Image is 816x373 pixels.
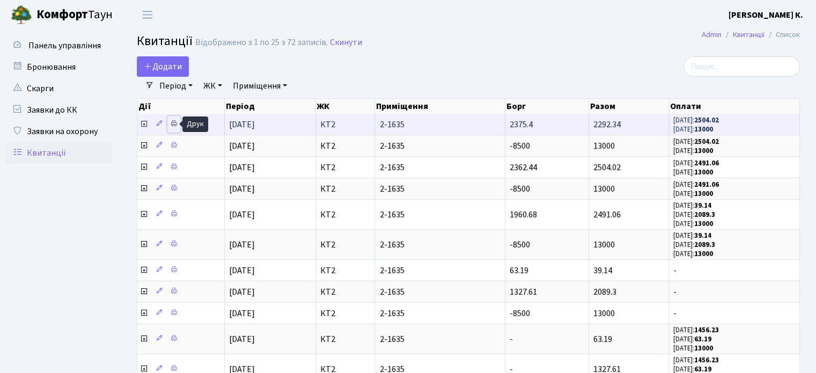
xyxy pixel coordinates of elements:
[137,56,189,77] a: Додати
[694,201,711,210] b: 39.14
[694,240,715,250] b: 2089.3
[379,142,500,150] span: 2-1635
[375,99,505,114] th: Приміщення
[5,78,113,99] a: Скарги
[379,210,500,219] span: 2-1635
[320,335,371,343] span: КТ2
[673,180,719,189] small: [DATE]:
[229,119,255,130] span: [DATE]
[593,209,621,221] span: 2491.06
[673,115,719,125] small: [DATE]:
[379,240,500,249] span: 2-1635
[134,6,161,24] button: Переключити навігацію
[510,333,513,345] span: -
[320,163,371,172] span: КТ2
[320,142,371,150] span: КТ2
[379,288,500,296] span: 2-1635
[694,231,711,240] b: 39.14
[510,265,528,276] span: 63.19
[36,6,88,23] b: Комфорт
[673,309,795,318] span: -
[505,99,589,114] th: Борг
[593,286,616,298] span: 2089.3
[694,167,713,177] b: 13000
[229,239,255,251] span: [DATE]
[694,146,713,156] b: 13000
[694,189,713,199] b: 13000
[683,56,800,77] input: Пошук...
[510,286,537,298] span: 1327.61
[315,99,375,114] th: ЖК
[320,185,371,193] span: КТ2
[379,266,500,275] span: 2-1635
[229,333,255,345] span: [DATE]
[694,210,715,220] b: 2089.3
[155,77,197,95] a: Період
[673,231,711,240] small: [DATE]:
[593,333,612,345] span: 63.19
[694,158,719,168] b: 2491.06
[694,180,719,189] b: 2491.06
[733,29,764,40] a: Квитанції
[673,158,719,168] small: [DATE]:
[729,9,803,21] b: [PERSON_NAME] К.
[510,239,530,251] span: -8500
[28,40,101,52] span: Панель управління
[593,162,621,173] span: 2504.02
[330,38,362,48] a: Скинути
[320,240,371,249] span: КТ2
[673,201,711,210] small: [DATE]:
[320,120,371,129] span: КТ2
[229,209,255,221] span: [DATE]
[593,265,612,276] span: 39.14
[669,99,800,114] th: Оплати
[673,125,713,134] small: [DATE]:
[673,355,719,365] small: [DATE]:
[320,309,371,318] span: КТ2
[673,219,713,229] small: [DATE]:
[229,77,291,95] a: Приміщення
[199,77,226,95] a: ЖК
[144,61,182,72] span: Додати
[694,325,719,335] b: 1456.23
[593,239,615,251] span: 13000
[589,99,669,114] th: Разом
[379,309,500,318] span: 2-1635
[694,343,713,353] b: 13000
[5,99,113,121] a: Заявки до КК
[510,162,537,173] span: 2362.44
[694,219,713,229] b: 13000
[137,99,225,114] th: Дії
[510,140,530,152] span: -8500
[764,29,800,41] li: Список
[379,163,500,172] span: 2-1635
[673,288,795,296] span: -
[694,355,719,365] b: 1456.23
[510,308,530,319] span: -8500
[673,146,713,156] small: [DATE]:
[5,142,113,164] a: Квитанції
[673,137,719,147] small: [DATE]:
[673,249,713,259] small: [DATE]:
[702,29,722,40] a: Admin
[694,125,713,134] b: 13000
[11,4,32,26] img: logo.png
[694,334,711,344] b: 63.19
[229,308,255,319] span: [DATE]
[673,343,713,353] small: [DATE]:
[593,183,615,195] span: 13000
[379,335,500,343] span: 2-1635
[694,249,713,259] b: 13000
[673,240,715,250] small: [DATE]:
[225,99,316,114] th: Період
[593,140,615,152] span: 13000
[593,119,621,130] span: 2292.34
[182,116,208,132] div: Друк
[694,115,719,125] b: 2504.02
[5,121,113,142] a: Заявки на охорону
[320,210,371,219] span: КТ2
[673,266,795,275] span: -
[195,38,328,48] div: Відображено з 1 по 25 з 72 записів.
[229,286,255,298] span: [DATE]
[673,334,711,344] small: [DATE]:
